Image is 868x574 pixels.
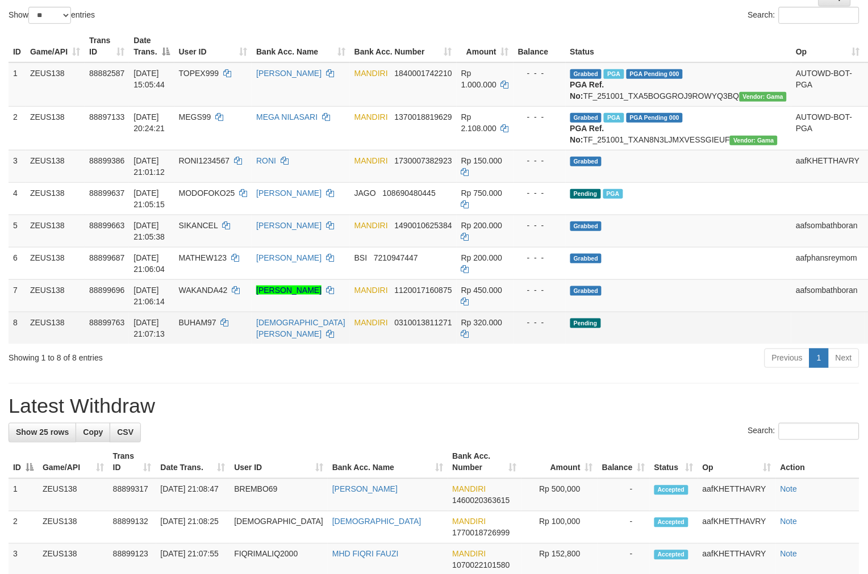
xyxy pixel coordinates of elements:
[570,286,602,296] span: Grabbed
[26,279,85,312] td: ZEUS138
[354,253,368,262] span: BSI
[26,247,85,279] td: ZEUS138
[26,106,85,150] td: ZEUS138
[518,68,561,79] div: - - -
[9,215,26,247] td: 5
[383,188,436,198] span: Copy 108690480445 to clipboard
[332,485,398,494] a: [PERSON_NAME]
[174,30,252,62] th: User ID: activate to sort column ascending
[518,252,561,263] div: - - -
[229,479,328,512] td: BREMBO69
[395,156,452,165] span: Copy 1730007382923 to clipboard
[354,318,388,327] span: MANDIRI
[133,156,165,177] span: [DATE] 21:01:12
[461,69,496,89] span: Rp 1.000.000
[603,189,623,199] span: Marked by aaftanly
[9,182,26,215] td: 4
[9,479,38,512] td: 1
[521,479,598,512] td: Rp 500,000
[354,69,388,78] span: MANDIRI
[828,349,859,368] a: Next
[108,446,156,479] th: Trans ID: activate to sort column ascending
[654,518,688,527] span: Accepted
[730,136,778,145] span: Vendor URL: https://trx31.1velocity.biz
[570,189,601,199] span: Pending
[9,30,26,62] th: ID
[89,156,124,165] span: 88899386
[38,446,108,479] th: Game/API: activate to sort column ascending
[38,479,108,512] td: ZEUS138
[9,446,38,479] th: ID: activate to sort column descending
[521,446,598,479] th: Amount: activate to sort column ascending
[108,479,156,512] td: 88899317
[791,247,864,279] td: aafphansreymom
[354,112,388,121] span: MANDIRI
[791,215,864,247] td: aafsombathboran
[627,113,683,123] span: PGA Pending
[9,62,26,107] td: 1
[9,512,38,544] td: 2
[698,446,776,479] th: Op: activate to sort column ascending
[570,157,602,166] span: Grabbed
[654,550,688,560] span: Accepted
[89,318,124,327] span: 88899763
[518,220,561,231] div: - - -
[117,428,133,437] span: CSV
[256,318,345,338] a: [DEMOGRAPHIC_DATA][PERSON_NAME]
[9,7,95,24] label: Show entries
[350,30,457,62] th: Bank Acc. Number: activate to sort column ascending
[374,253,418,262] span: Copy 7210947447 to clipboard
[461,318,502,327] span: Rp 320.000
[791,106,864,150] td: AUTOWD-BOT-PGA
[9,150,26,182] td: 3
[256,253,322,262] a: [PERSON_NAME]
[566,62,792,107] td: TF_251001_TXA5BOGGROJ9ROWYQ3BQ
[179,221,218,230] span: SIKANCEL
[514,30,566,62] th: Balance
[256,286,322,295] a: [PERSON_NAME]
[256,112,318,121] a: MEGA NILASARI
[83,428,103,437] span: Copy
[229,512,328,544] td: [DEMOGRAPHIC_DATA]
[779,423,859,440] input: Search:
[89,188,124,198] span: 88899637
[698,512,776,544] td: aafKHETTHAVRY
[650,446,698,479] th: Status: activate to sort column ascending
[26,30,85,62] th: Game/API: activate to sort column ascending
[461,156,502,165] span: Rp 150.000
[108,512,156,544] td: 88899132
[179,156,230,165] span: RONI1234567
[627,69,683,79] span: PGA Pending
[461,188,502,198] span: Rp 750.000
[133,112,165,133] span: [DATE] 20:24:21
[604,69,624,79] span: Marked by aafnoeunsreypich
[395,221,452,230] span: Copy 1490010625384 to clipboard
[748,423,859,440] label: Search:
[9,106,26,150] td: 2
[570,319,601,328] span: Pending
[256,156,276,165] a: RONI
[570,254,602,263] span: Grabbed
[38,512,108,544] td: ZEUS138
[256,69,322,78] a: [PERSON_NAME]
[110,423,141,442] a: CSV
[26,215,85,247] td: ZEUS138
[332,550,399,559] a: MHD FIQRI FAUZI
[776,446,859,479] th: Action
[518,284,561,296] div: - - -
[26,182,85,215] td: ZEUS138
[28,7,71,24] select: Showentries
[395,112,452,121] span: Copy 1370018819629 to clipboard
[133,318,165,338] span: [DATE] 21:07:13
[748,7,859,24] label: Search:
[229,446,328,479] th: User ID: activate to sort column ascending
[9,312,26,344] td: 8
[779,7,859,24] input: Search:
[453,517,486,526] span: MANDIRI
[781,517,798,526] a: Note
[570,80,604,100] b: PGA Ref. No:
[354,156,388,165] span: MANDIRI
[89,221,124,230] span: 88899663
[698,479,776,512] td: aafKHETTHAVRY
[457,30,514,62] th: Amount: activate to sort column ascending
